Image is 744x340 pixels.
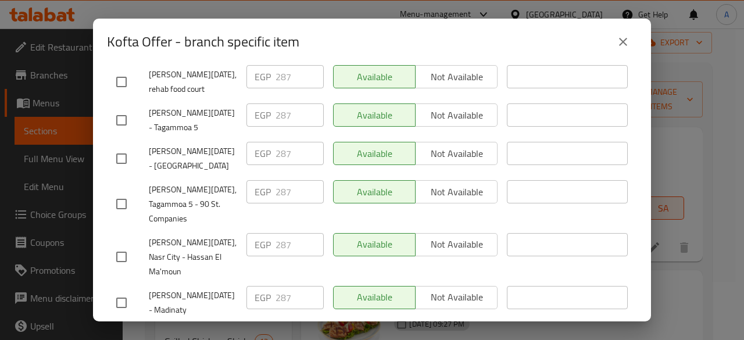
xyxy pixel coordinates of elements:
[149,182,237,226] span: [PERSON_NAME][DATE], Tagammoa 5 - 90 St. Companies
[276,103,324,127] input: Please enter price
[149,144,237,173] span: [PERSON_NAME][DATE] - [GEOGRAPHIC_DATA]
[276,142,324,165] input: Please enter price
[149,67,237,96] span: [PERSON_NAME][DATE], rehab food court
[276,65,324,88] input: Please enter price
[149,288,237,317] span: [PERSON_NAME][DATE] - Madinaty
[149,106,237,135] span: [PERSON_NAME][DATE] - Tagammoa 5
[149,235,237,279] span: [PERSON_NAME][DATE], Nasr City - Hassan El Ma'moun
[276,286,324,309] input: Please enter price
[255,185,271,199] p: EGP
[255,146,271,160] p: EGP
[255,70,271,84] p: EGP
[255,108,271,122] p: EGP
[107,33,299,51] h2: Kofta Offer - branch specific item
[276,180,324,203] input: Please enter price
[255,238,271,252] p: EGP
[255,291,271,305] p: EGP
[276,233,324,256] input: Please enter price
[609,28,637,56] button: close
